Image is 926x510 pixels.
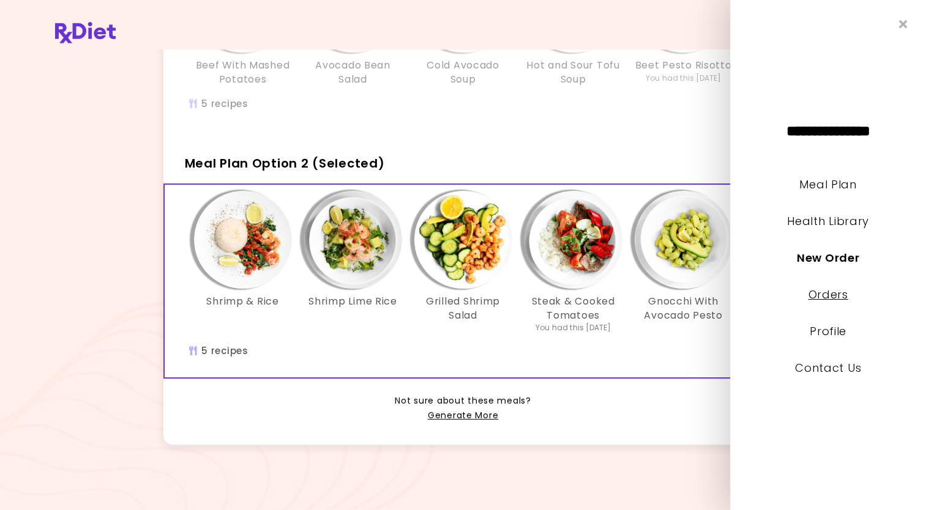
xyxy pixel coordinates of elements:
[899,18,908,30] i: Close
[206,295,278,308] h3: Shrimp & Rice
[536,322,611,333] div: You had this [DATE]
[414,295,512,322] h3: Grilled Shrimp Salad
[787,213,869,229] a: Health Library
[518,191,629,333] div: Info - Steak & Cooked Tomatoes - Meal Plan Option 2 (Selected)
[428,408,498,423] a: Generate More
[635,59,732,72] h3: Beet Pesto Risotto
[635,295,733,322] h3: Gnocchi With Avocado Pesto
[188,191,298,333] div: Info - Shrimp & Rice - Meal Plan Option 2 (Selected)
[525,59,622,86] h3: Hot and Sour Tofu Soup
[395,394,531,408] span: Not sure about these meals?
[808,287,848,302] a: Orders
[646,73,722,84] div: You had this [DATE]
[629,191,739,333] div: Info - Gnocchi With Avocado Pesto - Meal Plan Option 2 (Selected)
[797,250,859,265] a: New Order
[795,360,861,375] a: Contact Us
[298,191,408,333] div: Info - Shrimp Lime Rice - Meal Plan Option 2 (Selected)
[408,191,518,333] div: Info - Grilled Shrimp Salad - Meal Plan Option 2 (Selected)
[185,155,385,172] span: Meal Plan Option 2 (Selected)
[810,323,846,339] a: Profile
[194,59,292,86] h3: Beef With Mashed Potatoes
[414,59,512,86] h3: Cold Avocado Soup
[799,177,856,192] a: Meal Plan
[304,59,402,86] h3: Avocado Bean Salad
[308,295,397,308] h3: Shrimp Lime Rice
[55,22,116,43] img: RxDiet
[525,295,622,322] h3: Steak & Cooked Tomatoes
